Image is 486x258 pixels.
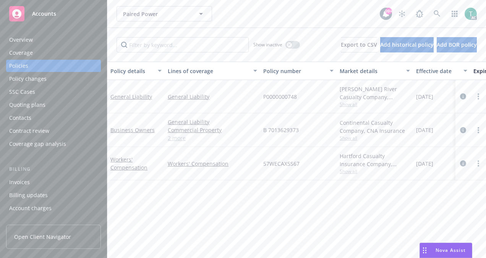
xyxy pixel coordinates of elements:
a: Accounts [6,3,101,24]
button: Export to CSV [341,37,377,52]
a: Installment plans [6,215,101,227]
div: Continental Casualty Company, CNA Insurance [340,119,410,135]
span: Paired Power [123,10,189,18]
div: Account charges [9,202,52,214]
div: Installment plans [9,215,54,227]
button: Policy number [260,62,337,80]
span: [DATE] [416,93,433,101]
div: SSC Cases [9,86,35,98]
a: more [474,159,483,168]
span: Accounts [32,11,56,17]
a: Overview [6,34,101,46]
a: Policy changes [6,73,101,85]
a: Quoting plans [6,99,101,111]
a: more [474,126,483,135]
div: Hartford Casualty Insurance Company, Hartford Insurance Group [340,152,410,168]
a: Billing updates [6,189,101,201]
button: Add BOR policy [437,37,477,52]
a: General Liability [168,118,257,126]
span: P0000000748 [263,93,297,101]
a: Coverage gap analysis [6,138,101,150]
a: Account charges [6,202,101,214]
a: Policies [6,60,101,72]
button: Effective date [413,62,470,80]
a: Contacts [6,112,101,124]
div: Policy changes [9,73,47,85]
button: Nova Assist [420,243,472,258]
a: circleInformation [458,126,468,135]
button: Market details [337,62,413,80]
div: Policies [9,60,28,72]
span: 57WECAX5S67 [263,160,300,168]
div: [PERSON_NAME] River Casualty Company, [PERSON_NAME] River Group, RT Specialty Insurance Services,... [340,85,410,101]
a: circleInformation [458,92,468,101]
div: 99+ [385,8,392,15]
input: Filter by keyword... [117,37,249,52]
a: Commercial Property [168,126,257,134]
span: Show all [340,101,410,108]
a: Stop snowing [394,6,410,21]
div: Billing updates [9,189,48,201]
img: photo [465,8,477,20]
div: Billing [6,165,101,173]
span: [DATE] [416,126,433,134]
a: Contract review [6,125,101,137]
div: Effective date [416,67,459,75]
a: 2 more [168,134,257,142]
a: Switch app [447,6,462,21]
div: Overview [9,34,33,46]
div: Coverage gap analysis [9,138,66,150]
button: Paired Power [117,6,212,21]
a: circleInformation [458,159,468,168]
a: Business Owners [110,126,155,134]
a: Workers' Compensation [110,156,147,171]
a: Workers' Compensation [168,160,257,168]
button: Add historical policy [380,37,434,52]
div: Contract review [9,125,49,137]
span: Show all [340,168,410,175]
span: Nova Assist [436,247,466,253]
a: Coverage [6,47,101,59]
span: Export to CSV [341,41,377,48]
div: Invoices [9,176,30,188]
a: Search [429,6,445,21]
div: Coverage [9,47,33,59]
button: Policy details [107,62,165,80]
div: Drag to move [420,243,429,258]
a: more [474,92,483,101]
div: Lines of coverage [168,67,249,75]
a: General Liability [110,93,152,100]
span: Add BOR policy [437,41,477,48]
span: Show inactive [253,41,282,48]
div: Policy number [263,67,325,75]
span: B 7013629373 [263,126,299,134]
a: Invoices [6,176,101,188]
a: General Liability [168,93,257,101]
div: Policy details [110,67,153,75]
div: Quoting plans [9,99,45,111]
span: Open Client Navigator [14,233,71,241]
span: Add historical policy [380,41,434,48]
span: [DATE] [416,160,433,168]
div: Market details [340,67,402,75]
a: Report a Bug [412,6,427,21]
a: SSC Cases [6,86,101,98]
div: Contacts [9,112,31,124]
button: Lines of coverage [165,62,260,80]
span: Show all [340,135,410,141]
